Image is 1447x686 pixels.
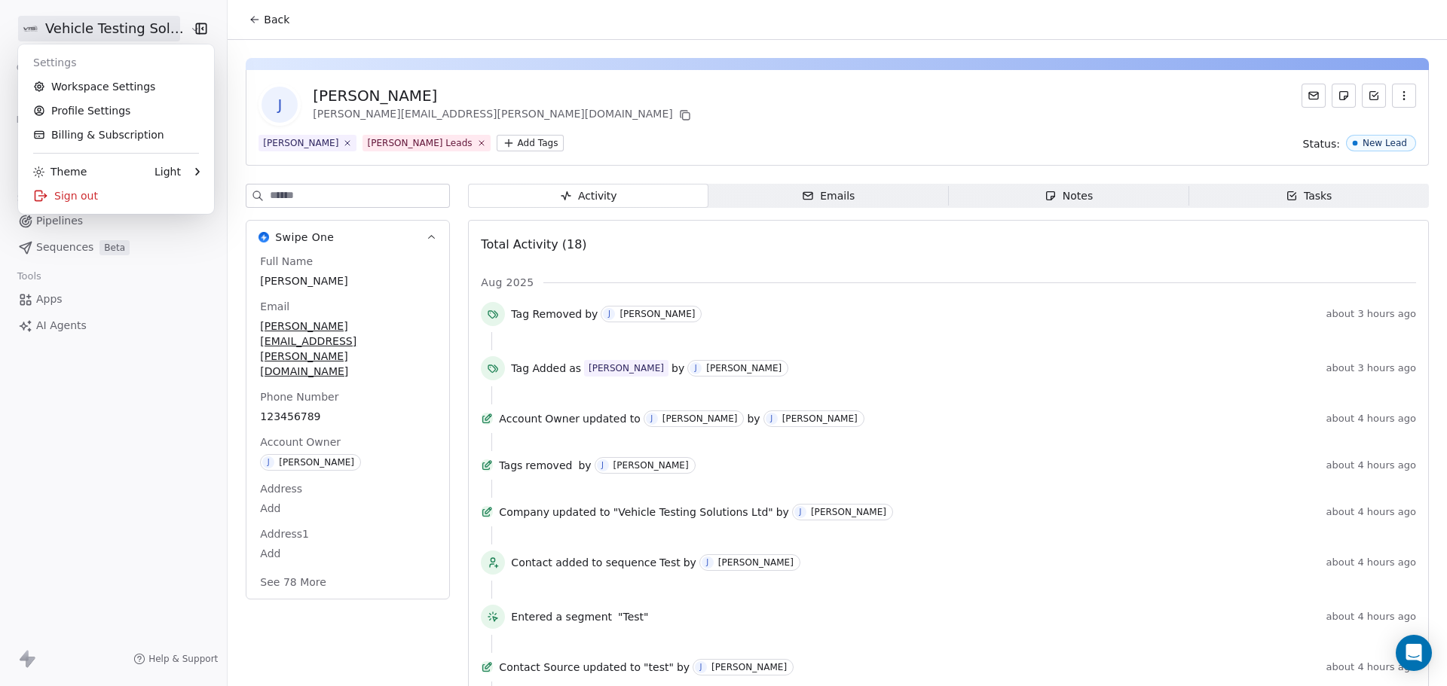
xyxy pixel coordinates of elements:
div: Theme [33,164,87,179]
a: Billing & Subscription [24,123,208,147]
div: Settings [24,50,208,75]
div: Light [154,164,181,179]
a: Profile Settings [24,99,208,123]
div: Sign out [24,184,208,208]
a: Workspace Settings [24,75,208,99]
